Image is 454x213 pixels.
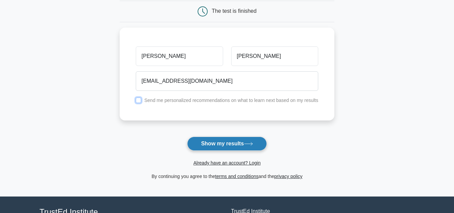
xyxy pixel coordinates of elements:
input: Email [136,71,318,91]
input: Last name [231,46,318,66]
a: privacy policy [274,174,302,179]
input: First name [136,46,223,66]
a: terms and conditions [215,174,258,179]
div: The test is finished [212,8,256,14]
label: Send me personalized recommendations on what to learn next based on my results [144,98,318,103]
div: By continuing you agree to the and the [116,172,338,180]
button: Show my results [187,137,266,151]
a: Already have an account? Login [193,160,260,166]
